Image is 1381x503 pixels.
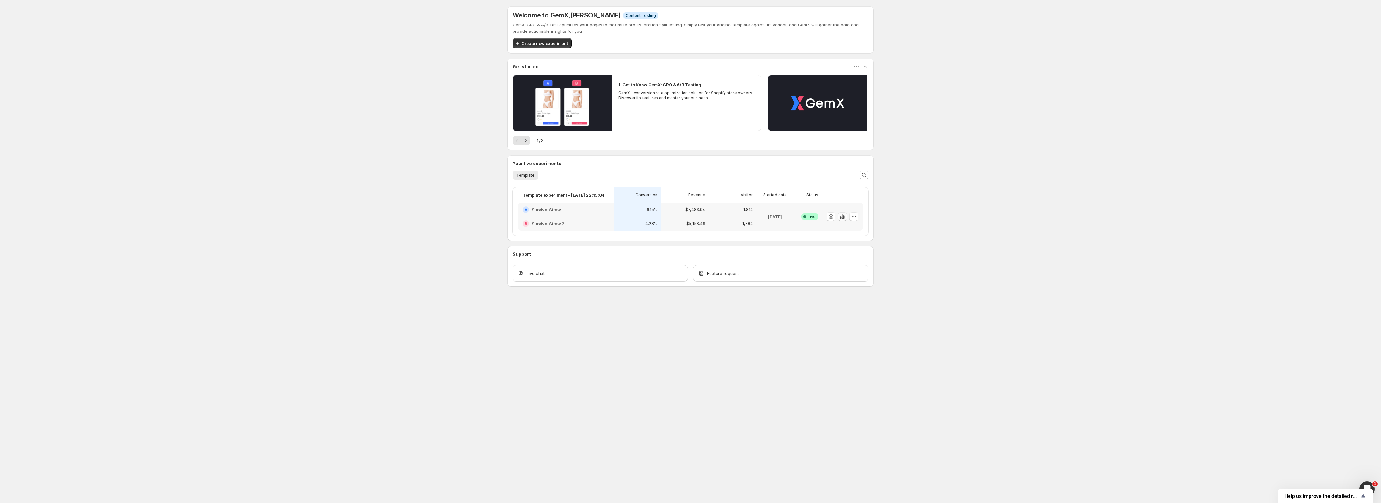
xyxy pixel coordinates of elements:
p: $7,483.94 [685,207,705,212]
nav: Pagination [513,136,530,145]
p: 1,784 [742,221,753,226]
p: Template experiment - [DATE] 22:19:04 [523,192,605,198]
button: Search and filter results [860,171,868,179]
h2: B [525,222,527,226]
p: $5,158.46 [686,221,705,226]
p: Visitor [741,192,753,198]
h2: Survival Straw 2 [532,220,564,227]
h2: 1. Get to Know GemX: CRO & A/B Testing [618,81,701,88]
p: Status [806,192,818,198]
span: Live [808,214,816,219]
h3: Your live experiments [513,160,561,167]
p: [DATE] [768,213,782,220]
h2: Survival Straw [532,206,561,213]
span: Feature request [707,270,739,276]
span: 1 [1372,481,1378,486]
p: 4.28% [645,221,657,226]
button: Create new experiment [513,38,572,48]
button: Show survey - Help us improve the detailed report for A/B campaigns [1284,492,1367,500]
p: GemX: CRO & A/B Test optimizes your pages to maximize profits through split testing. Simply test ... [513,22,868,34]
span: Help us improve the detailed report for A/B campaigns [1284,493,1359,499]
h3: Support [513,251,531,257]
h3: Get started [513,64,539,70]
p: Revenue [688,192,705,198]
button: Play video [513,75,612,131]
span: Create new experiment [521,40,568,46]
span: 1 / 2 [536,137,543,144]
button: Play video [768,75,867,131]
iframe: Intercom live chat [1359,481,1375,497]
h5: Welcome to GemX [513,11,621,19]
p: Started date [763,192,787,198]
span: Template [516,173,534,178]
p: 1,814 [743,207,753,212]
span: Content Testing [626,13,656,18]
p: GemX - conversion rate optimization solution for Shopify store owners. Discover its features and ... [618,90,755,101]
p: Conversion [636,192,657,198]
p: 6.15% [647,207,657,212]
button: Next [521,136,530,145]
span: Live chat [527,270,545,276]
h2: A [525,208,527,212]
span: , [PERSON_NAME] [568,11,621,19]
